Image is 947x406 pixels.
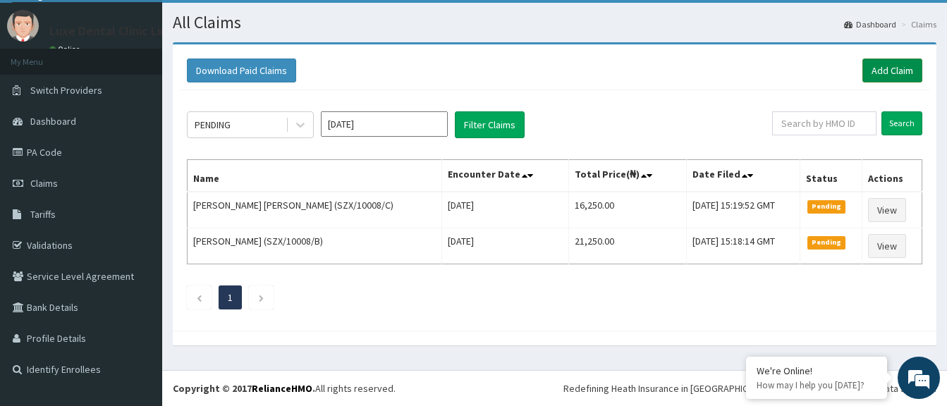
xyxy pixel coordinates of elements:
[173,382,315,395] strong: Copyright © 2017 .
[569,228,687,264] td: 21,250.00
[442,160,569,192] th: Encounter Date
[569,192,687,228] td: 16,250.00
[196,291,202,304] a: Previous page
[686,228,800,264] td: [DATE] 15:18:14 GMT
[455,111,525,138] button: Filter Claims
[844,18,896,30] a: Dashboard
[258,291,264,304] a: Next page
[563,381,936,395] div: Redefining Heath Insurance in [GEOGRAPHIC_DATA] using Telemedicine and Data Science!
[30,208,56,221] span: Tariffs
[868,198,906,222] a: View
[321,111,448,137] input: Select Month and Year
[228,291,233,304] a: Page 1 is your current page
[686,192,800,228] td: [DATE] 15:19:52 GMT
[686,160,800,192] th: Date Filed
[862,59,922,82] a: Add Claim
[188,228,442,264] td: [PERSON_NAME] (SZX/10008/B)
[757,379,876,391] p: How may I help you today?
[252,382,312,395] a: RelianceHMO
[7,10,39,42] img: User Image
[30,177,58,190] span: Claims
[442,228,569,264] td: [DATE]
[49,44,83,54] a: Online
[868,234,906,258] a: View
[807,236,846,249] span: Pending
[757,364,876,377] div: We're Online!
[195,118,231,132] div: PENDING
[173,13,936,32] h1: All Claims
[187,59,296,82] button: Download Paid Claims
[807,200,846,213] span: Pending
[162,370,947,406] footer: All rights reserved.
[30,84,102,97] span: Switch Providers
[30,115,76,128] span: Dashboard
[442,192,569,228] td: [DATE]
[898,18,936,30] li: Claims
[569,160,687,192] th: Total Price(₦)
[188,192,442,228] td: [PERSON_NAME] [PERSON_NAME] (SZX/10008/C)
[800,160,862,192] th: Status
[881,111,922,135] input: Search
[49,25,193,37] p: Luxe Dental Clinic Limited
[862,160,922,192] th: Actions
[188,160,442,192] th: Name
[772,111,876,135] input: Search by HMO ID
